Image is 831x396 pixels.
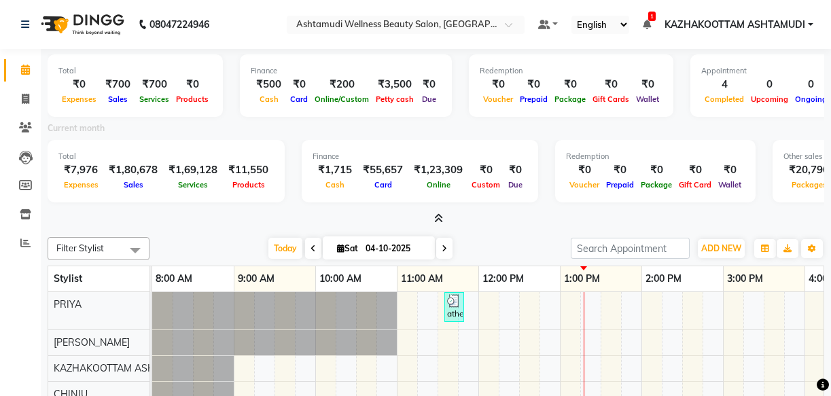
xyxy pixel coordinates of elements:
[724,269,766,289] a: 3:00 PM
[58,65,212,77] div: Total
[316,269,365,289] a: 10:00 AM
[223,162,274,178] div: ₹11,550
[103,162,163,178] div: ₹1,80,678
[792,77,830,92] div: 0
[58,162,103,178] div: ₹7,976
[643,18,651,31] a: 1
[251,65,441,77] div: Finance
[503,162,527,178] div: ₹0
[561,269,603,289] a: 1:00 PM
[287,77,311,92] div: ₹0
[100,77,136,92] div: ₹700
[313,151,527,162] div: Finance
[136,77,173,92] div: ₹700
[701,243,741,253] span: ADD NEW
[701,94,747,104] span: Completed
[173,94,212,104] span: Products
[648,12,656,21] span: 1
[603,162,637,178] div: ₹0
[229,180,268,190] span: Products
[715,180,745,190] span: Wallet
[371,180,395,190] span: Card
[480,94,516,104] span: Voucher
[361,238,429,259] input: 2025-10-04
[468,162,503,178] div: ₹0
[747,94,792,104] span: Upcoming
[642,269,685,289] a: 2:00 PM
[480,65,662,77] div: Redemption
[54,336,130,348] span: [PERSON_NAME]
[357,162,408,178] div: ₹55,657
[173,77,212,92] div: ₹0
[480,77,516,92] div: ₹0
[792,94,830,104] span: Ongoing
[372,94,417,104] span: Petty cash
[372,77,417,92] div: ₹3,500
[419,94,440,104] span: Due
[58,151,274,162] div: Total
[152,269,196,289] a: 8:00 AM
[417,77,441,92] div: ₹0
[589,94,633,104] span: Gift Cards
[715,162,745,178] div: ₹0
[516,94,551,104] span: Prepaid
[234,269,278,289] a: 9:00 AM
[163,162,223,178] div: ₹1,69,128
[566,162,603,178] div: ₹0
[408,162,468,178] div: ₹1,23,309
[287,94,311,104] span: Card
[589,77,633,92] div: ₹0
[313,162,357,178] div: ₹1,715
[516,77,551,92] div: ₹0
[397,269,446,289] a: 11:00 AM
[322,180,348,190] span: Cash
[120,180,147,190] span: Sales
[675,180,715,190] span: Gift Card
[268,238,302,259] span: Today
[701,77,747,92] div: 4
[35,5,128,43] img: logo
[698,239,745,258] button: ADD NEW
[136,94,173,104] span: Services
[48,122,105,134] label: Current month
[334,243,361,253] span: Sat
[256,94,282,104] span: Cash
[637,180,675,190] span: Package
[633,94,662,104] span: Wallet
[571,238,690,259] input: Search Appointment
[56,242,104,253] span: Filter Stylist
[105,94,131,104] span: Sales
[551,77,589,92] div: ₹0
[58,94,100,104] span: Expenses
[60,180,102,190] span: Expenses
[747,77,792,92] div: 0
[603,180,637,190] span: Prepaid
[58,77,100,92] div: ₹0
[505,180,526,190] span: Due
[149,5,209,43] b: 08047224946
[468,180,503,190] span: Custom
[311,94,372,104] span: Online/Custom
[311,77,372,92] div: ₹200
[788,180,830,190] span: Packages
[637,162,675,178] div: ₹0
[665,18,805,32] span: KAZHAKOOTTAM ASHTAMUDI
[251,77,287,92] div: ₹500
[446,294,463,320] div: athene, TK02, 11:35 AM-11:50 AM, Eyebrows Threading
[54,298,82,310] span: PRIYA
[175,180,211,190] span: Services
[54,272,82,285] span: Stylist
[54,362,191,374] span: KAZHAKOOTTAM ASHTAMUDI
[551,94,589,104] span: Package
[479,269,527,289] a: 12:00 PM
[566,180,603,190] span: Voucher
[675,162,715,178] div: ₹0
[566,151,745,162] div: Redemption
[423,180,454,190] span: Online
[633,77,662,92] div: ₹0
